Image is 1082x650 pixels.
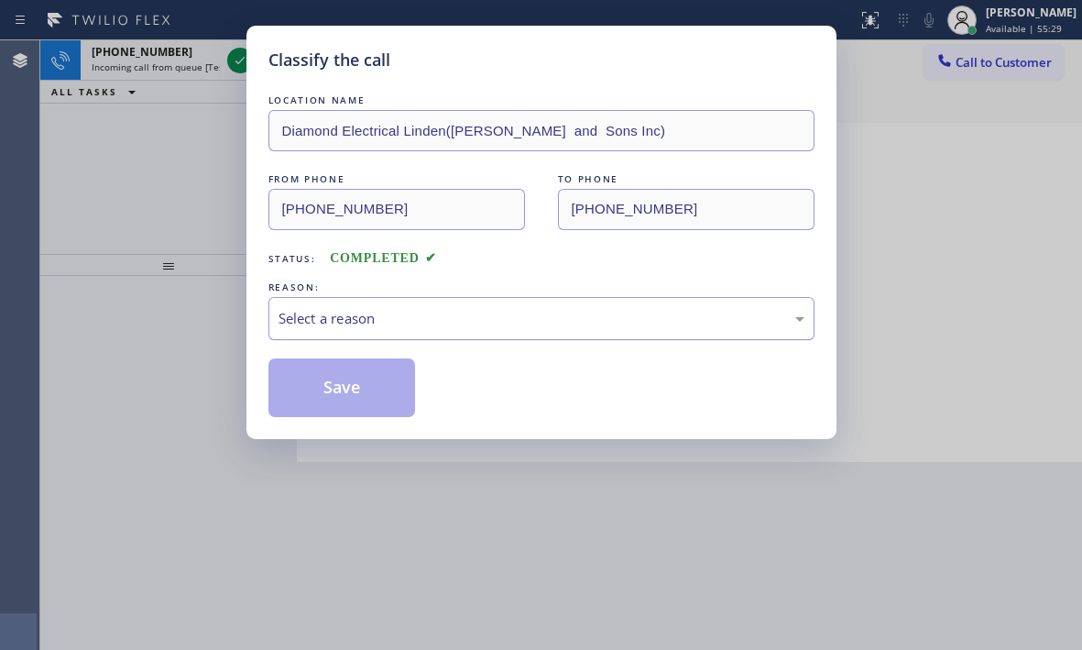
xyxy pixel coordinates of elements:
div: LOCATION NAME [268,91,814,110]
div: Select a reason [279,308,804,329]
input: From phone [268,189,525,230]
input: To phone [558,189,814,230]
div: REASON: [268,278,814,297]
div: TO PHONE [558,170,814,189]
span: COMPLETED [330,251,436,265]
h5: Classify the call [268,48,390,72]
button: Save [268,358,416,417]
span: Status: [268,252,316,265]
div: FROM PHONE [268,170,525,189]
